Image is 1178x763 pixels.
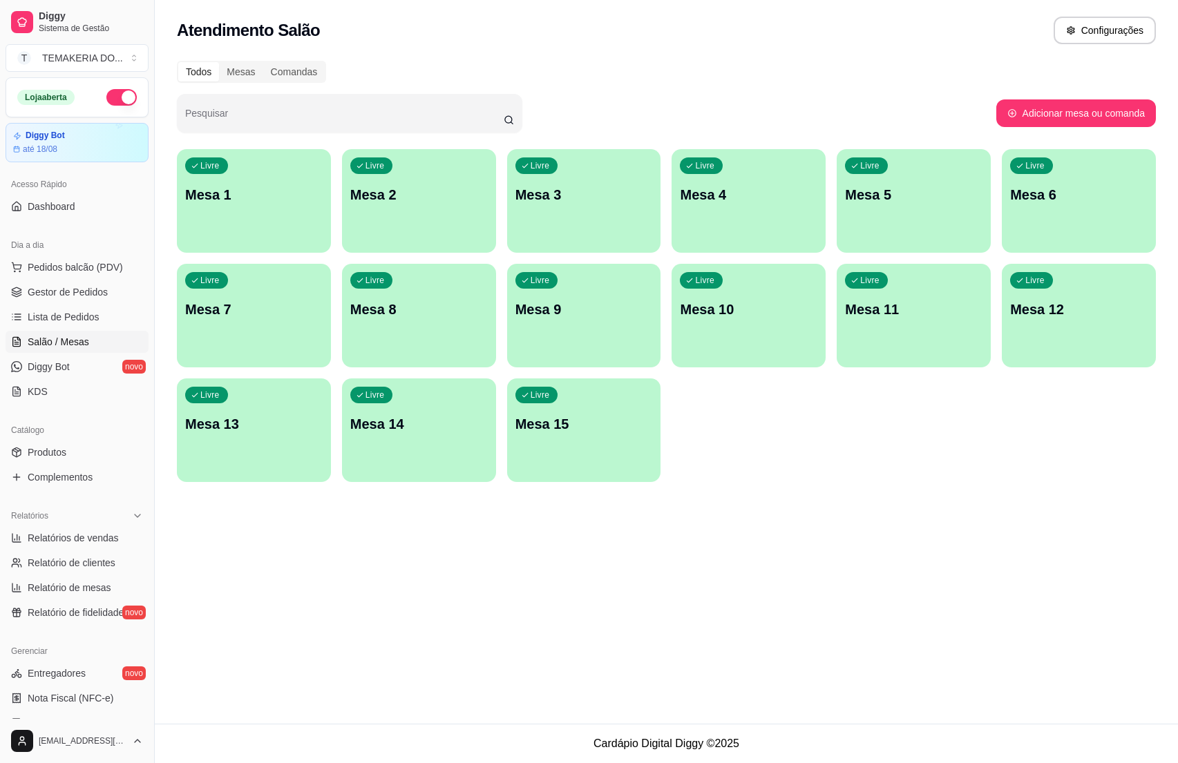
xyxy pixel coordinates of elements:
[860,275,880,286] p: Livre
[6,356,149,378] a: Diggy Botnovo
[6,527,149,549] a: Relatórios de vendas
[177,264,331,367] button: LivreMesa 7
[350,185,488,204] p: Mesa 2
[1010,300,1148,319] p: Mesa 12
[996,99,1156,127] button: Adicionar mesa ou comanda
[680,185,817,204] p: Mesa 4
[28,716,103,730] span: Controle de caixa
[155,724,1178,763] footer: Cardápio Digital Diggy © 2025
[680,300,817,319] p: Mesa 10
[200,160,220,171] p: Livre
[350,300,488,319] p: Mesa 8
[845,300,982,319] p: Mesa 11
[1002,149,1156,253] button: LivreMesa 6
[6,256,149,278] button: Pedidos balcão (PDV)
[6,6,149,39] a: DiggySistema de Gestão
[28,335,89,349] span: Salão / Mesas
[6,687,149,709] a: Nota Fiscal (NFC-e)
[106,89,137,106] button: Alterar Status
[11,510,48,521] span: Relatórios
[28,310,99,324] span: Lista de Pedidos
[28,385,48,398] span: KDS
[28,285,108,299] span: Gestor de Pedidos
[531,389,550,400] p: Livre
[28,200,75,213] span: Dashboard
[28,606,124,619] span: Relatório de fidelidade
[860,160,880,171] p: Livre
[28,260,123,274] span: Pedidos balcão (PDV)
[185,300,323,319] p: Mesa 7
[28,445,66,459] span: Produtos
[515,185,653,204] p: Mesa 3
[6,281,149,303] a: Gestor de Pedidos
[507,149,661,253] button: LivreMesa 3
[6,195,149,218] a: Dashboard
[39,10,143,23] span: Diggy
[28,691,113,705] span: Nota Fiscal (NFC-e)
[28,470,93,484] span: Complementos
[6,331,149,353] a: Salão / Mesas
[39,735,126,746] span: [EMAIL_ADDRESS][DOMAIN_NAME]
[200,275,220,286] p: Livre
[26,131,65,141] article: Diggy Bot
[28,581,111,595] span: Relatório de mesas
[6,306,149,328] a: Lista de Pedidos
[6,724,149,757] button: [EMAIL_ADDRESS][DOMAIN_NAME]
[365,389,385,400] p: Livre
[6,380,149,403] a: KDS
[28,360,70,374] span: Diggy Bot
[837,149,991,253] button: LivreMesa 5
[185,185,323,204] p: Mesa 1
[219,62,263,81] div: Mesas
[177,378,331,482] button: LivreMesa 13
[1010,185,1148,204] p: Mesa 6
[185,112,504,126] input: Pesquisar
[6,552,149,574] a: Relatório de clientes
[365,160,385,171] p: Livre
[185,414,323,434] p: Mesa 13
[672,264,826,367] button: LivreMesa 10
[1025,160,1045,171] p: Livre
[515,300,653,319] p: Mesa 9
[845,185,982,204] p: Mesa 5
[6,601,149,624] a: Relatório de fidelidadenovo
[178,62,219,81] div: Todos
[17,90,75,105] div: Loja aberta
[6,441,149,463] a: Produtos
[23,144,57,155] article: até 18/08
[263,62,325,81] div: Comandas
[695,160,714,171] p: Livre
[6,123,149,162] a: Diggy Botaté 18/08
[6,234,149,256] div: Dia a dia
[6,419,149,441] div: Catálogo
[365,275,385,286] p: Livre
[837,264,991,367] button: LivreMesa 11
[17,51,31,65] span: T
[28,556,115,570] span: Relatório de clientes
[200,389,220,400] p: Livre
[1054,17,1156,44] button: Configurações
[695,275,714,286] p: Livre
[342,378,496,482] button: LivreMesa 14
[531,275,550,286] p: Livre
[28,531,119,545] span: Relatórios de vendas
[672,149,826,253] button: LivreMesa 4
[6,44,149,72] button: Select a team
[531,160,550,171] p: Livre
[39,23,143,34] span: Sistema de Gestão
[1002,264,1156,367] button: LivreMesa 12
[342,149,496,253] button: LivreMesa 2
[350,414,488,434] p: Mesa 14
[6,640,149,662] div: Gerenciar
[28,666,86,680] span: Entregadores
[6,577,149,599] a: Relatório de mesas
[1025,275,1045,286] p: Livre
[42,51,123,65] div: TEMAKERIA DO ...
[177,19,320,41] h2: Atendimento Salão
[177,149,331,253] button: LivreMesa 1
[6,662,149,684] a: Entregadoresnovo
[6,173,149,195] div: Acesso Rápido
[507,378,661,482] button: LivreMesa 15
[515,414,653,434] p: Mesa 15
[342,264,496,367] button: LivreMesa 8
